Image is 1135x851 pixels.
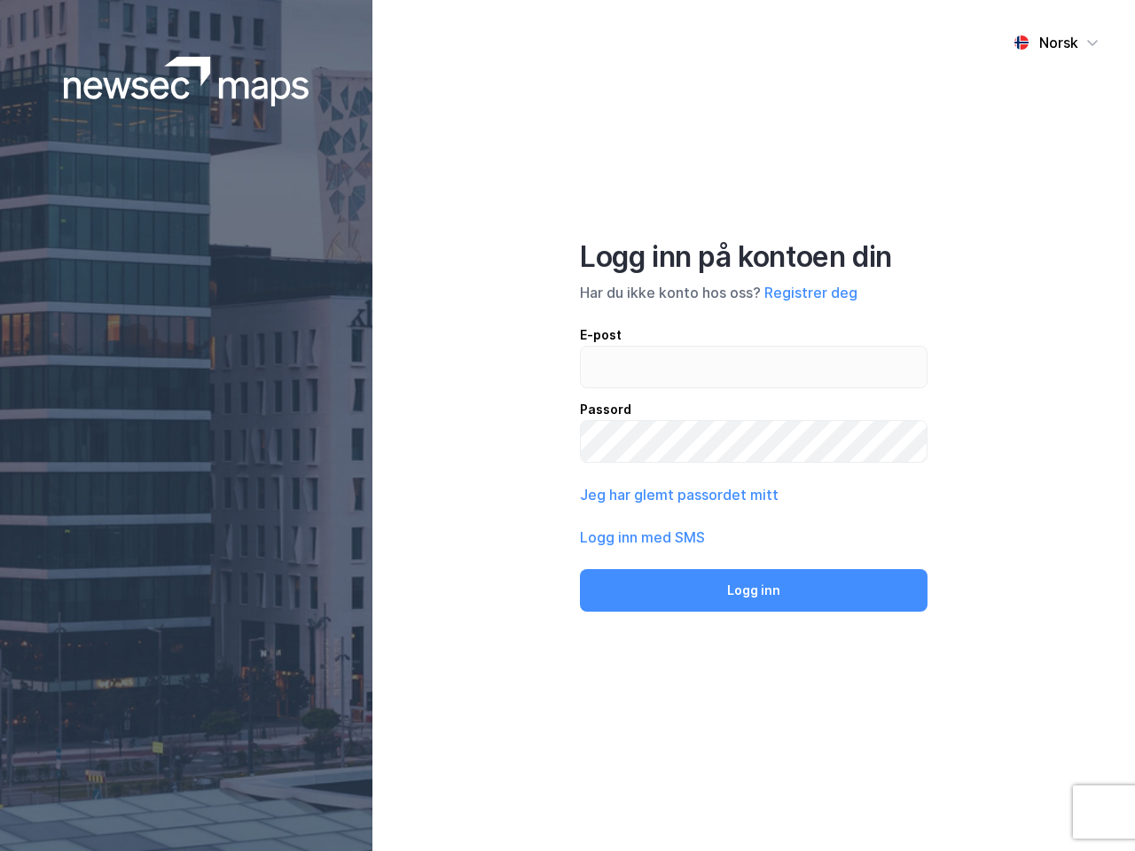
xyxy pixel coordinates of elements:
[764,282,857,303] button: Registrer deg
[64,57,309,106] img: logoWhite.bf58a803f64e89776f2b079ca2356427.svg
[1046,766,1135,851] iframe: Chat Widget
[1039,32,1078,53] div: Norsk
[580,239,928,275] div: Logg inn på kontoen din
[580,282,928,303] div: Har du ikke konto hos oss?
[580,527,705,548] button: Logg inn med SMS
[580,324,928,346] div: E-post
[580,399,928,420] div: Passord
[580,569,928,612] button: Logg inn
[580,484,779,505] button: Jeg har glemt passordet mitt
